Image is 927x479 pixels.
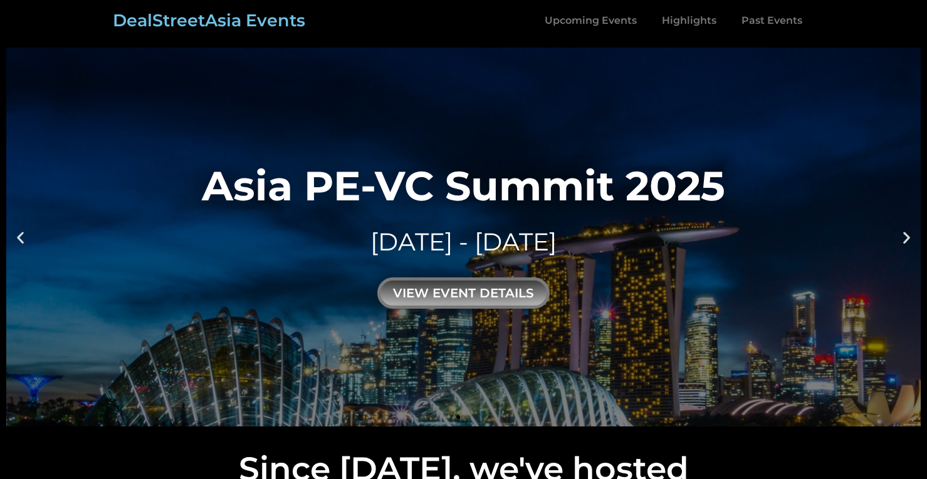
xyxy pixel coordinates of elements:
[113,10,305,31] a: DealStreetAsia Events
[899,229,914,245] div: Next slide
[649,6,729,35] a: Highlights
[468,415,471,419] span: Go to slide 2
[729,6,815,35] a: Past Events
[532,6,649,35] a: Upcoming Events
[6,48,921,426] a: Asia PE-VC Summit 2025[DATE] - [DATE]view event details
[202,225,725,259] div: [DATE] - [DATE]
[202,165,725,206] div: Asia PE-VC Summit 2025
[13,229,28,245] div: Previous slide
[377,277,550,309] div: view event details
[456,415,460,419] span: Go to slide 1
